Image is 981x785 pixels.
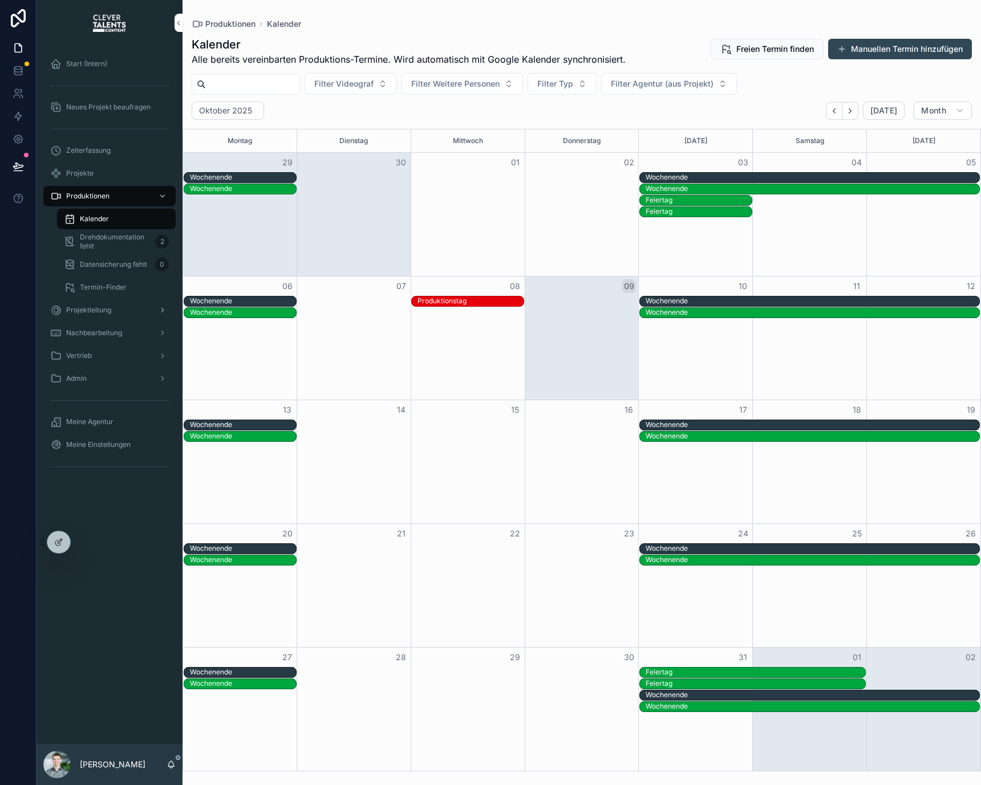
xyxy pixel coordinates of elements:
button: 01 [850,650,864,664]
button: Back [826,102,842,120]
span: Zeiterfassung [66,146,111,155]
div: Feiertag [646,196,672,205]
div: Wochenende [190,173,232,182]
p: [PERSON_NAME] [80,759,145,770]
span: Nachbearbeitung [66,328,122,337]
span: Projekte [66,169,94,178]
button: 19 [964,403,978,417]
div: Feiertag [646,667,672,677]
a: Vertrieb [43,345,176,366]
img: App logo [93,14,127,32]
div: Wochenende [190,667,232,677]
span: Kalender [80,214,109,223]
a: Kalender [57,209,176,229]
span: Month [921,105,946,116]
span: Termin-Finder [80,283,127,292]
div: Month View [183,129,981,771]
a: Kalender [267,18,301,30]
span: Filter Weitere Personen [411,78,500,90]
button: Month [914,101,972,120]
span: Freien Termin finden [736,43,814,55]
span: Neues Projekt beaufragen [66,103,151,112]
button: Select Button [305,73,397,95]
div: Feiertag [646,679,672,688]
div: Wochenende [646,690,688,699]
button: 13 [281,403,294,417]
div: Feiertag [646,195,672,205]
button: 30 [622,650,636,664]
div: Feiertag [646,668,672,677]
div: Samstag [755,129,865,152]
button: 01 [508,156,522,169]
button: 17 [736,403,750,417]
div: Wochenende [190,296,232,306]
button: 27 [281,650,294,664]
button: 18 [850,403,864,417]
div: Wochenende [646,420,688,430]
button: 07 [394,279,408,293]
button: 02 [622,156,636,169]
button: Select Button [528,73,597,95]
a: Produktionen [43,186,176,206]
div: Feiertag [646,206,672,217]
span: Projektleitung [66,306,111,315]
div: Wochenende [190,679,232,688]
button: 09 [622,279,636,293]
div: Wochenende [646,431,688,441]
button: Freien Termin finden [711,39,824,59]
div: Wochenende [190,555,232,564]
div: [DATE] [869,129,979,152]
div: Produktionstag [417,296,467,306]
div: Wochenende [190,420,232,430]
div: scrollable content [37,46,183,490]
div: Wochenende [190,544,232,553]
button: 12 [964,279,978,293]
div: Wochenende [646,296,688,306]
button: Select Button [402,73,523,95]
button: 29 [508,650,522,664]
div: Wochenende [646,420,688,429]
a: Datensicherung fehlt0 [57,254,176,275]
a: Produktionen [192,18,256,30]
div: Wochenende [646,702,688,711]
div: Wochenende [646,173,688,182]
button: 04 [850,156,864,169]
button: Manuellen Termin hinzufügen [828,39,972,59]
button: 26 [964,527,978,540]
div: Wochenende [646,555,688,564]
div: Wochenende [646,543,688,554]
div: Wochenende [190,431,232,441]
button: 29 [281,156,294,169]
button: 11 [850,279,864,293]
span: Filter Typ [537,78,573,90]
div: Wochenende [646,172,688,182]
div: Wochenende [646,432,688,441]
button: 31 [736,650,750,664]
button: [DATE] [863,101,905,120]
button: 21 [394,527,408,540]
button: 03 [736,156,750,169]
button: Select Button [601,73,737,95]
div: Wochenende [190,172,232,182]
div: Wochenende [190,668,232,677]
a: Zeiterfassung [43,140,176,161]
div: Wochenende [190,420,232,429]
div: Donnerstag [527,129,637,152]
div: Mittwoch [413,129,523,152]
div: Feiertag [646,678,672,689]
button: 22 [508,527,522,540]
span: Filter Videograf [314,78,374,90]
button: 05 [964,156,978,169]
div: Wochenende [646,544,688,553]
span: Vertrieb [66,351,92,360]
button: 16 [622,403,636,417]
a: Drehdokumentation fehlt2 [57,231,176,252]
button: 20 [281,527,294,540]
div: Wochenende [190,432,232,441]
div: Wochenende [190,307,232,318]
span: Meine Agentur [66,417,113,426]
